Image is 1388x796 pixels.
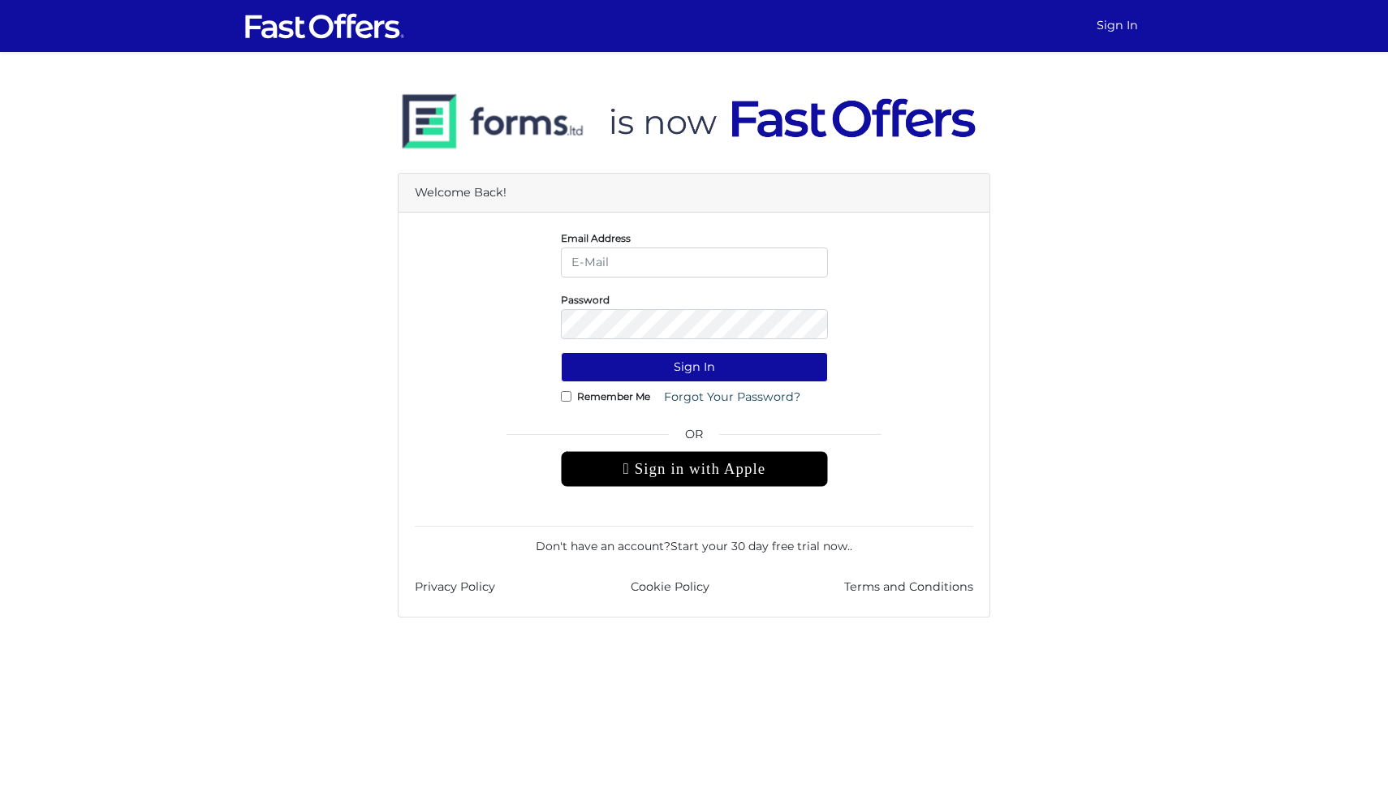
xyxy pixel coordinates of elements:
[415,578,495,596] a: Privacy Policy
[561,247,828,278] input: E-Mail
[561,352,828,382] button: Sign In
[561,298,610,302] label: Password
[577,394,650,398] label: Remember Me
[561,425,828,451] span: OR
[631,578,709,596] a: Cookie Policy
[844,578,973,596] a: Terms and Conditions
[561,236,631,240] label: Email Address
[415,526,973,555] div: Don't have an account? .
[670,539,850,553] a: Start your 30 day free trial now.
[561,451,828,487] div: Sign in with Apple
[399,174,989,213] div: Welcome Back!
[1090,10,1144,41] a: Sign In
[653,382,811,412] a: Forgot Your Password?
